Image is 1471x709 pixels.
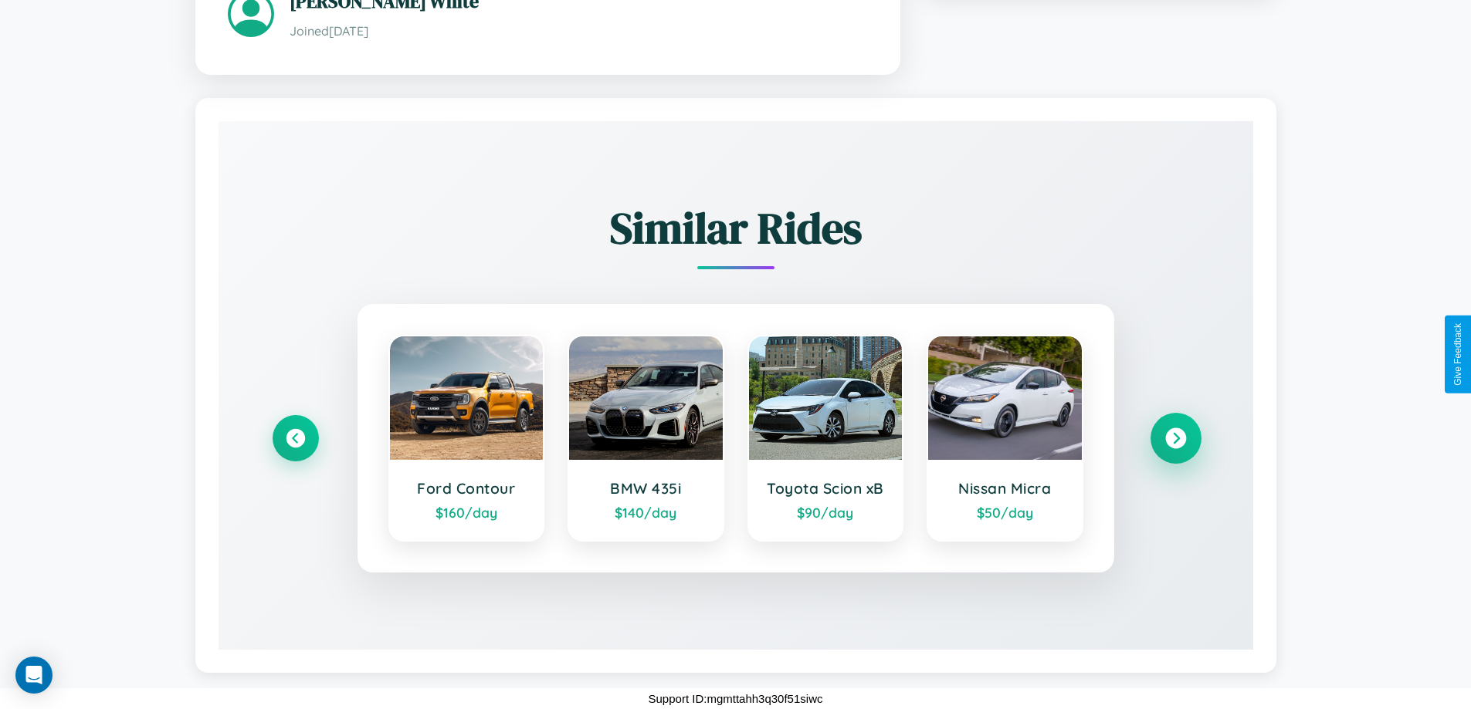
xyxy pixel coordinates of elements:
[405,479,528,498] h3: Ford Contour
[649,688,823,709] p: Support ID: mgmttahh3q30f51siwc
[273,198,1199,258] h2: Similar Rides
[764,479,887,498] h3: Toyota Scion xB
[388,335,545,542] a: Ford Contour$160/day
[15,657,53,694] div: Open Intercom Messenger
[944,504,1066,521] div: $ 50 /day
[1452,323,1463,386] div: Give Feedback
[568,335,724,542] a: BMW 435i$140/day
[290,20,868,42] p: Joined [DATE]
[764,504,887,521] div: $ 90 /day
[927,335,1083,542] a: Nissan Micra$50/day
[585,479,707,498] h3: BMW 435i
[585,504,707,521] div: $ 140 /day
[405,504,528,521] div: $ 160 /day
[944,479,1066,498] h3: Nissan Micra
[747,335,904,542] a: Toyota Scion xB$90/day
